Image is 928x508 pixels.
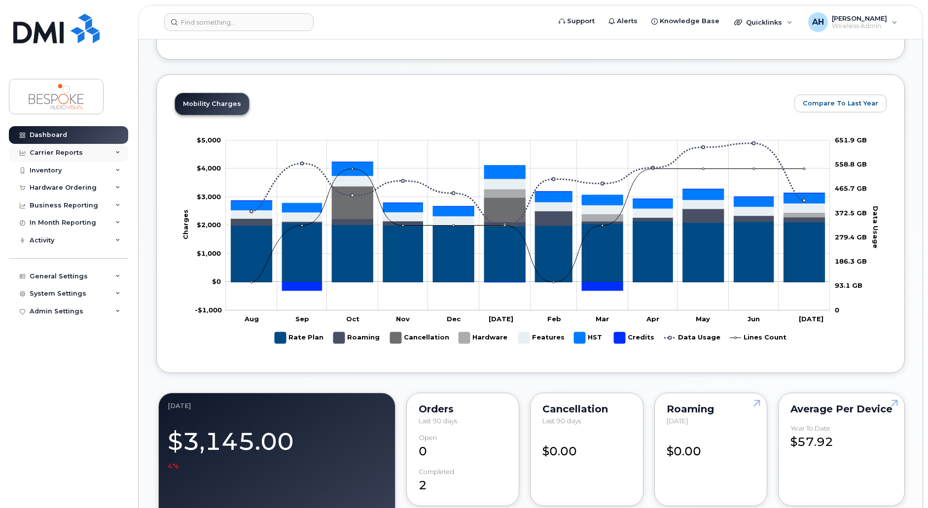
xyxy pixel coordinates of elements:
[168,461,179,471] span: 4%
[275,328,323,347] g: Rate Plan
[419,405,507,413] div: Orders
[835,257,867,265] tspan: 186.3 GB
[275,328,786,347] g: Legend
[832,14,887,22] span: [PERSON_NAME]
[231,221,824,282] g: Rate Plan
[790,425,892,450] div: $57.92
[195,306,222,314] tspan: -$1,000
[419,417,457,425] span: Last 90 days
[812,16,824,28] span: AH
[835,306,839,314] tspan: 0
[168,422,386,471] div: $3,145.00
[799,315,823,323] tspan: [DATE]
[646,315,659,323] tspan: Apr
[197,164,221,172] g: $0
[667,434,755,460] div: $0.00
[552,11,602,31] a: Support
[667,417,688,425] span: [DATE]
[419,434,437,441] div: Open
[197,221,221,229] g: $0
[664,328,720,347] g: Data Usage
[644,11,726,31] a: Knowledge Base
[790,405,892,413] div: Average per Device
[459,328,508,347] g: Hardware
[197,136,221,144] tspan: $5,000
[794,95,887,112] button: Compare To Last Year
[574,328,604,347] g: HST
[872,206,880,248] tspan: Data Usage
[746,18,782,26] span: Quicklinks
[197,136,221,144] g: $0
[801,12,904,32] div: Andrew Hallam
[790,425,830,432] div: Year to Date
[390,328,449,347] g: Cancellation
[346,315,359,323] tspan: Oct
[197,164,221,172] tspan: $4,000
[244,315,259,323] tspan: Aug
[419,434,507,460] div: 0
[835,209,867,217] tspan: 372.5 GB
[195,306,222,314] g: $0
[542,417,581,425] span: Last 90 days
[835,136,867,144] tspan: 651.9 GB
[212,277,221,285] tspan: $0
[835,185,867,193] tspan: 465.7 GB
[748,315,760,323] tspan: Jun
[168,402,386,410] div: July 2025
[197,249,221,257] g: $0
[333,328,380,347] g: Roaming
[419,468,507,494] div: 2
[175,93,249,115] a: Mobility Charges
[602,11,644,31] a: Alerts
[835,233,867,241] tspan: 279.4 GB
[730,328,786,347] g: Lines Count
[164,13,314,31] input: Find something...
[419,468,454,475] div: completed
[295,315,309,323] tspan: Sep
[667,405,755,413] div: Roaming
[542,434,631,460] div: $0.00
[596,315,609,323] tspan: Mar
[803,99,878,108] span: Compare To Last Year
[614,328,654,347] g: Credits
[832,22,887,30] span: Wireless Admin
[447,315,461,323] tspan: Dec
[231,209,824,226] g: Roaming
[197,249,221,257] tspan: $1,000
[181,209,189,239] tspan: Charges
[547,315,561,323] tspan: Feb
[542,405,631,413] div: Cancellation
[696,315,710,323] tspan: May
[617,16,638,26] span: Alerts
[727,12,799,32] div: Quicklinks
[197,221,221,229] tspan: $2,000
[489,315,513,323] tspan: [DATE]
[396,315,410,323] tspan: Nov
[567,16,595,26] span: Support
[660,16,719,26] span: Knowledge Base
[835,160,867,168] tspan: 558.8 GB
[518,328,565,347] g: Features
[197,193,221,201] tspan: $3,000
[835,282,862,290] tspan: 93.1 GB
[197,193,221,201] g: $0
